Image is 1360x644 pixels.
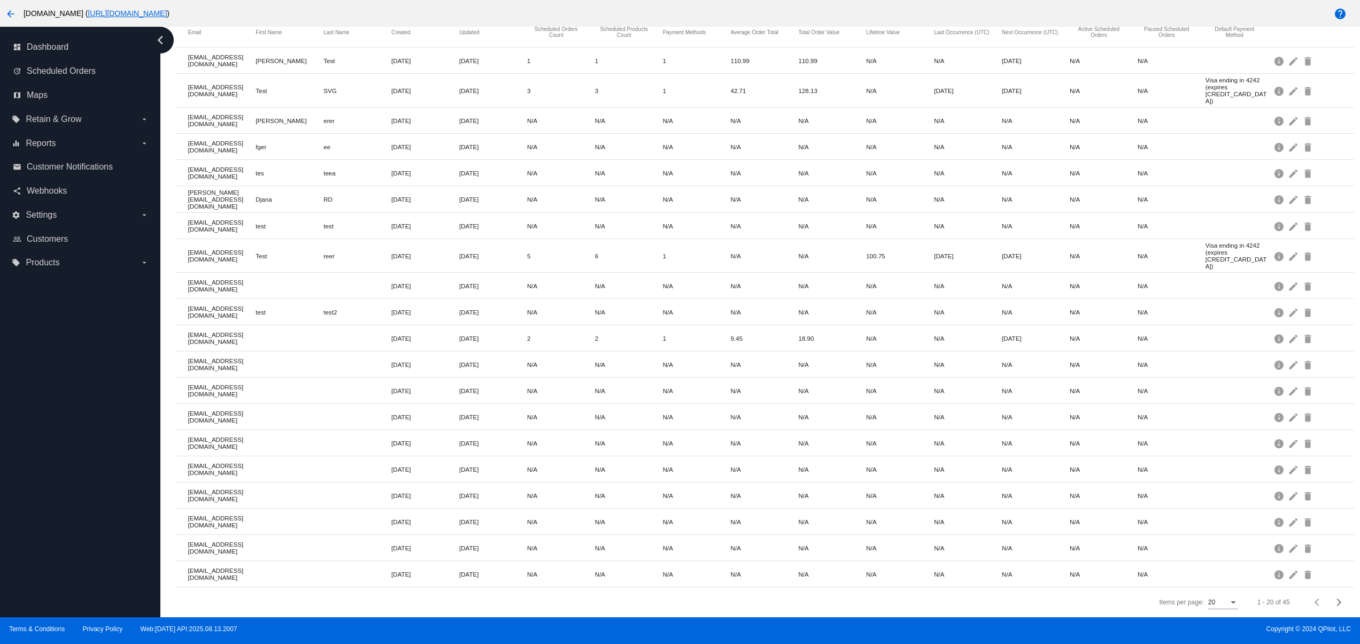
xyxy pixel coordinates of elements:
mat-cell: [DATE] [391,85,459,97]
mat-icon: delete [1302,52,1315,69]
button: Change sorting for LastScheduledOrderOccurrenceUtc [934,29,989,35]
mat-cell: N/A [1070,114,1138,127]
button: Change sorting for TotalScheduledOrdersCount [527,26,585,38]
mat-cell: N/A [595,411,663,423]
mat-icon: delete [1302,82,1315,99]
mat-cell: N/A [595,167,663,179]
button: Change sorting for DefaultPaymentMethod [1206,26,1264,38]
mat-icon: edit [1288,356,1301,373]
mat-cell: N/A [1138,332,1206,344]
mat-cell: Test [323,55,391,67]
button: Change sorting for TotalScheduledOrderValue [798,29,839,35]
mat-cell: N/A [866,85,934,97]
mat-cell: N/A [1002,358,1070,371]
mat-cell: N/A [527,358,595,371]
mat-cell: N/A [934,280,1002,292]
mat-icon: edit [1288,139,1301,155]
i: share [13,187,21,195]
mat-cell: N/A [1138,141,1206,153]
mat-cell: 100.75 [866,250,934,262]
mat-cell: erer [323,114,391,127]
mat-icon: info [1273,356,1286,373]
mat-cell: N/A [527,385,595,397]
mat-cell: N/A [663,358,731,371]
mat-cell: [DATE] [459,220,527,232]
mat-cell: N/A [731,193,799,205]
mat-cell: [DATE] [391,437,459,449]
mat-cell: N/A [595,358,663,371]
mat-cell: N/A [934,193,1002,205]
mat-cell: 128.13 [798,85,866,97]
mat-cell: 42.71 [731,85,799,97]
mat-cell: N/A [798,114,866,127]
mat-cell: [DATE] [391,220,459,232]
mat-icon: delete [1302,248,1315,264]
mat-cell: N/A [1002,411,1070,423]
mat-cell: [DATE] [391,193,459,205]
mat-cell: N/A [866,437,934,449]
mat-cell: N/A [1002,385,1070,397]
mat-cell: N/A [731,114,799,127]
mat-cell: N/A [1070,280,1138,292]
mat-cell: 110.99 [731,55,799,67]
mat-icon: delete [1302,112,1315,129]
span: Dashboard [27,42,68,52]
i: people_outline [13,235,21,243]
mat-cell: 18.90 [798,332,866,344]
mat-icon: arrow_back [4,7,17,20]
mat-icon: info [1273,461,1286,478]
mat-cell: N/A [595,141,663,153]
mat-icon: info [1273,112,1286,129]
mat-cell: N/A [731,220,799,232]
mat-icon: delete [1302,330,1315,347]
mat-cell: N/A [527,437,595,449]
mat-icon: info [1273,278,1286,294]
mat-cell: N/A [527,220,595,232]
mat-icon: delete [1302,356,1315,373]
mat-cell: test [256,306,323,318]
mat-cell: N/A [731,411,799,423]
mat-cell: N/A [1138,385,1206,397]
mat-cell: N/A [1070,141,1138,153]
mat-cell: N/A [1138,193,1206,205]
mat-cell: [DATE] [459,114,527,127]
mat-icon: info [1273,82,1286,99]
mat-cell: [DATE] [1002,85,1070,97]
mat-cell: test [256,220,323,232]
mat-cell: N/A [866,193,934,205]
mat-cell: N/A [866,114,934,127]
mat-icon: edit [1288,191,1301,208]
mat-icon: info [1273,165,1286,181]
mat-cell: [DATE] [459,358,527,371]
mat-cell: [EMAIL_ADDRESS][DOMAIN_NAME] [188,459,256,479]
mat-cell: N/A [1138,306,1206,318]
mat-cell: reer [323,250,391,262]
mat-cell: N/A [798,411,866,423]
mat-cell: [DATE] [391,306,459,318]
mat-icon: delete [1302,435,1315,451]
mat-cell: N/A [1138,411,1206,423]
mat-cell: N/A [1138,437,1206,449]
mat-cell: [EMAIL_ADDRESS][DOMAIN_NAME] [188,276,256,295]
mat-cell: N/A [1070,411,1138,423]
mat-cell: [DATE] [1002,250,1070,262]
mat-cell: N/A [798,437,866,449]
mat-cell: N/A [731,437,799,449]
mat-cell: N/A [934,332,1002,344]
mat-cell: Test [256,85,323,97]
mat-cell: N/A [663,193,731,205]
mat-cell: N/A [595,437,663,449]
mat-cell: N/A [1138,55,1206,67]
mat-cell: SVG [323,85,391,97]
mat-cell: N/A [1138,167,1206,179]
mat-cell: fger [256,141,323,153]
mat-cell: N/A [663,114,731,127]
mat-cell: N/A [866,332,934,344]
button: Change sorting for PaymentMethodsCount [663,29,706,35]
mat-icon: edit [1288,278,1301,294]
mat-cell: N/A [798,280,866,292]
mat-cell: [EMAIL_ADDRESS][DOMAIN_NAME] [188,163,256,182]
mat-icon: delete [1302,409,1315,425]
mat-icon: edit [1288,82,1301,99]
mat-cell: [EMAIL_ADDRESS][DOMAIN_NAME] [188,381,256,400]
